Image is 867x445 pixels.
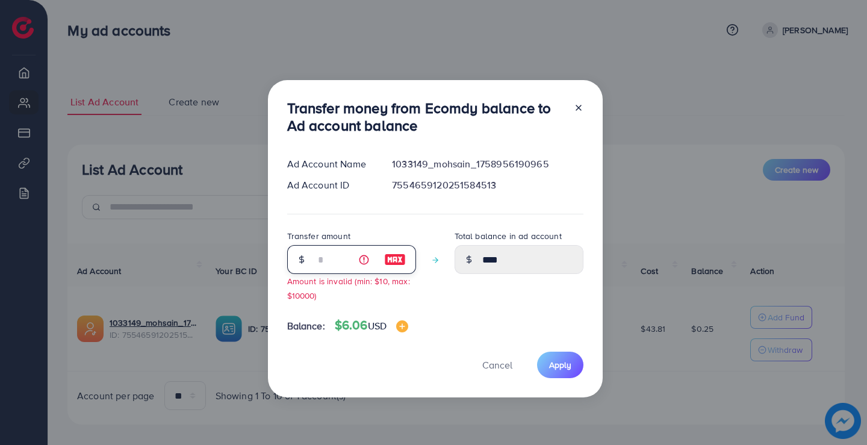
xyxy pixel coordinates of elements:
h4: $6.06 [335,318,408,333]
div: 1033149_mohsain_1758956190965 [382,157,592,171]
button: Cancel [467,352,527,378]
h3: Transfer money from Ecomdy balance to Ad account balance [287,99,564,134]
span: Cancel [482,358,512,372]
span: Apply [549,359,571,371]
small: Amount is invalid (min: $10, max: $10000) [287,275,410,300]
label: Total balance in ad account [455,230,562,242]
label: Transfer amount [287,230,350,242]
img: image [396,320,408,332]
span: USD [368,319,387,332]
span: Balance: [287,319,325,333]
img: image [384,252,406,267]
div: Ad Account ID [278,178,383,192]
div: 7554659120251584513 [382,178,592,192]
div: Ad Account Name [278,157,383,171]
button: Apply [537,352,583,378]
